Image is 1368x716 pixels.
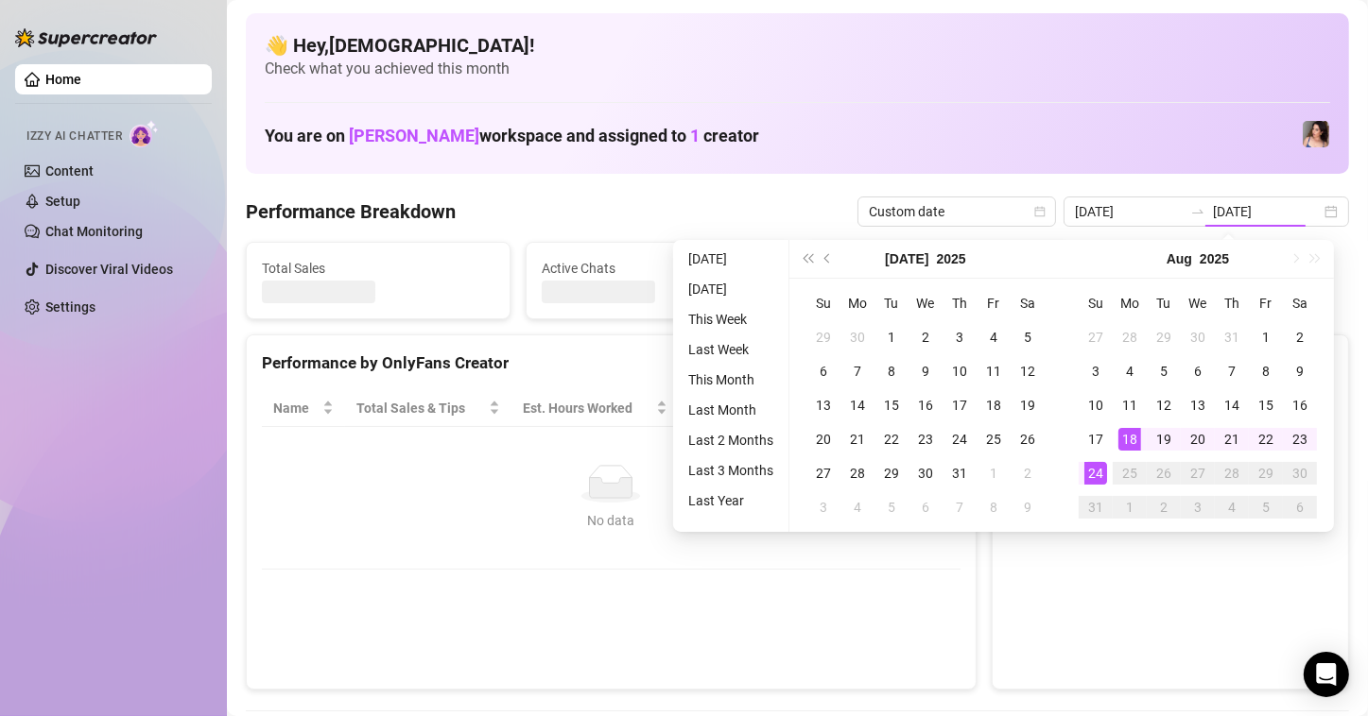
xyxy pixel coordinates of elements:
[542,258,774,279] span: Active Chats
[265,59,1330,79] span: Check what you achieved this month
[1303,121,1329,147] img: Lauren
[45,72,81,87] a: Home
[1190,204,1205,219] span: to
[273,398,319,418] span: Name
[356,398,485,418] span: Total Sales & Tips
[15,28,157,47] img: logo-BBDzfeDw.svg
[523,398,652,418] div: Est. Hours Worked
[26,128,122,145] span: Izzy AI Chatter
[349,126,479,145] span: [PERSON_NAME]
[1190,204,1205,219] span: swap-right
[805,390,960,427] th: Chat Conversion
[45,194,80,209] a: Setup
[262,350,961,376] div: Performance by OnlyFans Creator
[281,510,942,531] div: No data
[130,120,159,147] img: AI Chatter
[1213,201,1321,222] input: End date
[45,299,95,315] a: Settings
[345,390,511,427] th: Total Sales & Tips
[1075,201,1183,222] input: Start date
[1008,350,1333,376] div: Sales by OnlyFans Creator
[262,258,494,279] span: Total Sales
[690,126,700,145] span: 1
[690,398,779,418] span: Sales / Hour
[265,126,759,146] h1: You are on workspace and assigned to creator
[816,398,933,418] span: Chat Conversion
[45,224,143,239] a: Chat Monitoring
[822,258,1054,279] span: Messages Sent
[1034,206,1046,217] span: calendar
[869,197,1045,226] span: Custom date
[246,198,456,225] h4: Performance Breakdown
[45,262,173,277] a: Discover Viral Videos
[262,390,345,427] th: Name
[265,32,1330,59] h4: 👋 Hey, [DEMOGRAPHIC_DATA] !
[679,390,805,427] th: Sales / Hour
[1304,652,1349,697] div: Open Intercom Messenger
[45,163,94,179] a: Content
